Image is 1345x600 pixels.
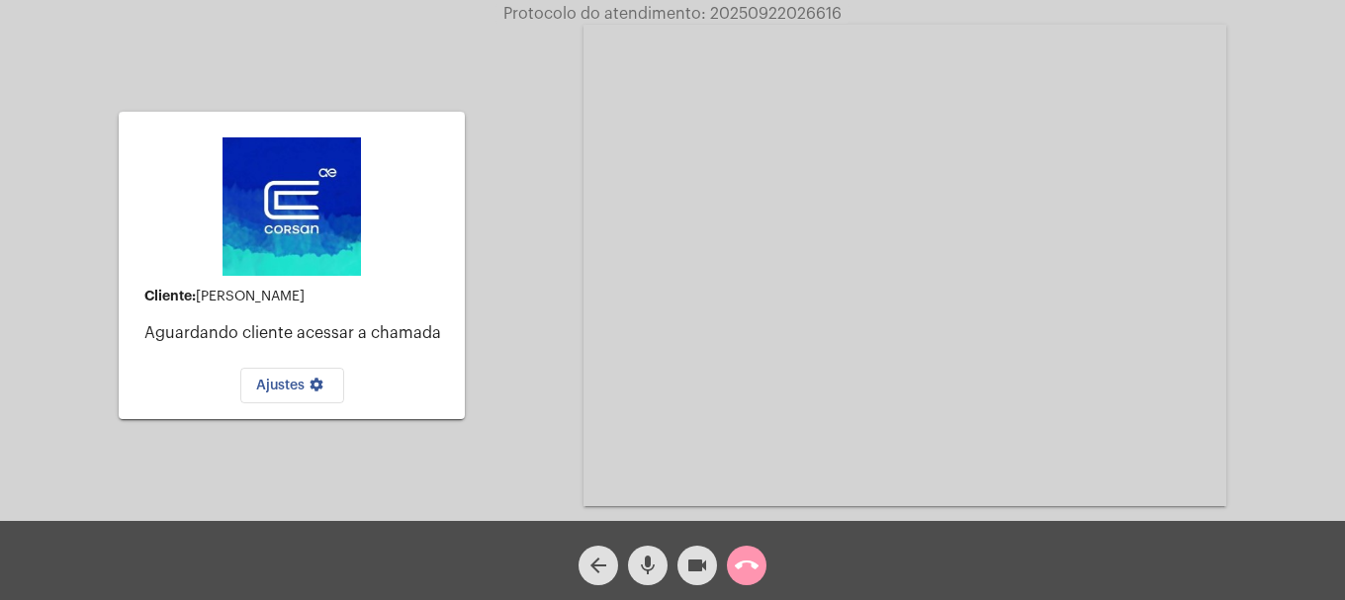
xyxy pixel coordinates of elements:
[144,289,196,302] strong: Cliente:
[305,377,328,400] mat-icon: settings
[636,554,660,577] mat-icon: mic
[586,554,610,577] mat-icon: arrow_back
[240,368,344,403] button: Ajustes
[735,554,759,577] mat-icon: call_end
[256,379,328,392] span: Ajustes
[685,554,709,577] mat-icon: videocam
[503,6,842,22] span: Protocolo do atendimento: 20250922026616
[144,289,449,304] div: [PERSON_NAME]
[144,324,449,342] p: Aguardando cliente acessar a chamada
[223,137,361,276] img: d4669ae0-8c07-2337-4f67-34b0df7f5ae4.jpeg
